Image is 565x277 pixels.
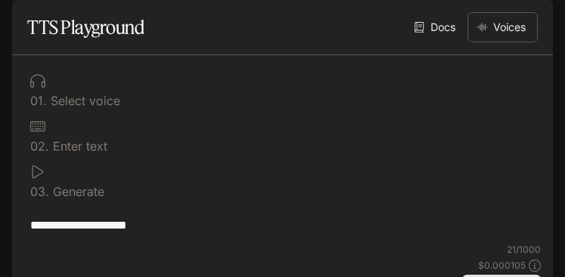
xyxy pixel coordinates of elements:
h1: TTS Playground [27,12,144,42]
p: Enter text [49,140,107,152]
p: 0 1 . [30,95,47,107]
p: Generate [49,185,104,198]
p: Select voice [47,95,120,107]
a: Docs [411,12,462,42]
p: 0 3 . [30,185,49,198]
p: 0 2 . [30,140,49,152]
button: Voices [468,12,538,42]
